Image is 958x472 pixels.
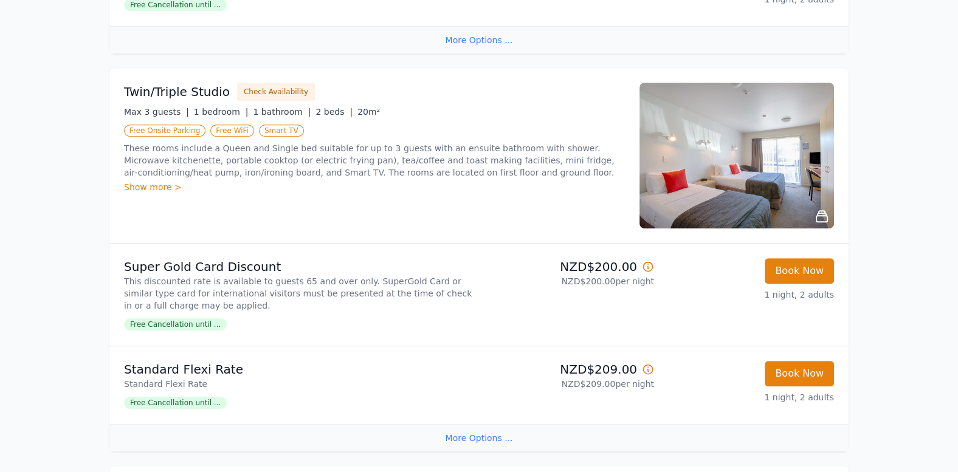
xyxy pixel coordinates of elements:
[124,142,625,179] p: These rooms include a Queen and Single bed suitable for up to 3 guests with an ensuite bathroom w...
[124,318,227,330] span: Free Cancellation until ...
[124,275,474,312] p: This discounted rate is available to guests 65 and over only. SuperGold Card or similar type card...
[484,275,654,287] p: NZD$200.00 per night
[259,125,304,137] span: Smart TV
[124,125,205,137] span: Free Onsite Parking
[765,361,834,386] button: Book Now
[664,391,834,403] p: 1 night, 2 adults
[484,378,654,390] p: NZD$209.00 per night
[357,107,380,117] span: 20m²
[124,107,189,117] span: Max 3 guests |
[484,361,654,378] p: NZD$209.00
[484,258,654,275] p: NZD$200.00
[124,83,230,100] h3: Twin/Triple Studio
[109,26,849,53] div: More Options ...
[237,83,315,101] button: Check Availability
[124,361,474,378] p: Standard Flexi Rate
[109,424,849,451] div: More Options ...
[315,107,353,117] span: 2 beds |
[253,107,311,117] span: 1 bathroom |
[664,289,834,301] p: 1 night, 2 adults
[765,258,834,284] button: Book Now
[124,378,474,390] p: Standard Flexi Rate
[124,258,474,275] p: Super Gold Card Discount
[124,181,625,193] div: Show more >
[124,397,227,409] span: Free Cancellation until ...
[210,125,254,137] span: Free WiFi
[194,107,249,117] span: 1 bedroom |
